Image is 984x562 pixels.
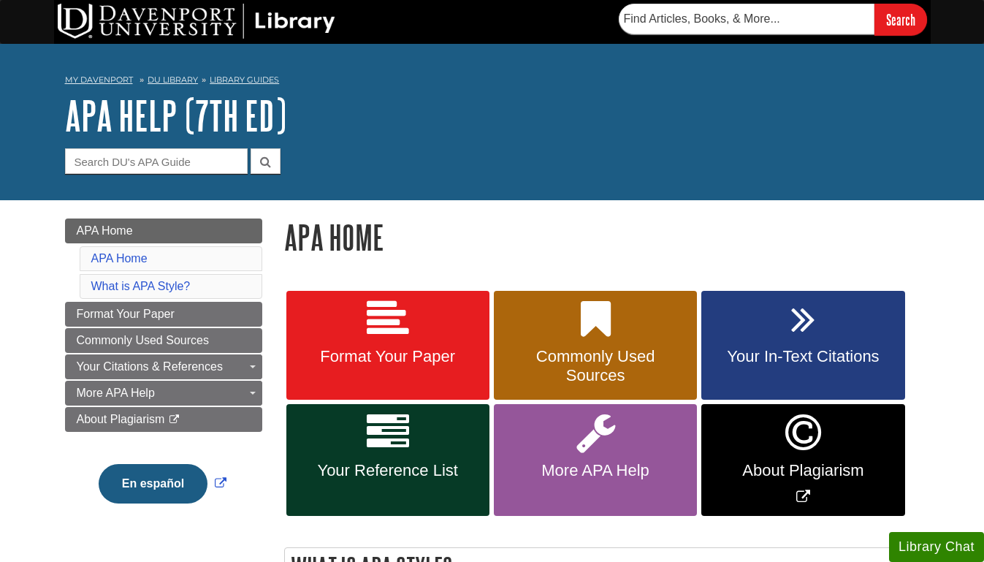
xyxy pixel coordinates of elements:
a: Link opens in new window [701,404,904,516]
a: Link opens in new window [95,477,230,490]
a: Commonly Used Sources [65,328,262,353]
span: Commonly Used Sources [505,347,686,385]
span: About Plagiarism [712,461,893,480]
input: Search DU's APA Guide [65,148,248,174]
form: Searches DU Library's articles, books, and more [619,4,927,35]
a: APA Home [91,252,148,265]
a: APA Home [65,219,262,243]
a: About Plagiarism [65,407,262,432]
span: Commonly Used Sources [77,334,209,346]
a: Format Your Paper [286,291,489,400]
a: Your Reference List [286,404,489,516]
span: More APA Help [77,387,155,399]
a: Your Citations & References [65,354,262,379]
a: What is APA Style? [91,280,191,292]
a: Library Guides [210,75,279,85]
nav: breadcrumb [65,70,920,94]
a: My Davenport [65,74,133,86]
button: Library Chat [889,532,984,562]
a: More APA Help [494,404,697,516]
button: En español [99,464,207,504]
a: More APA Help [65,381,262,406]
span: Your Reference List [297,461,478,480]
i: This link opens in a new window [168,415,180,425]
h1: APA Home [284,219,920,256]
span: Your In-Text Citations [712,347,893,366]
span: APA Home [77,224,133,237]
img: DU Library [58,4,335,39]
span: Format Your Paper [77,308,175,320]
span: About Plagiarism [77,413,165,425]
a: Commonly Used Sources [494,291,697,400]
span: Your Citations & References [77,360,223,373]
a: APA Help (7th Ed) [65,93,286,138]
a: DU Library [148,75,198,85]
div: Guide Page Menu [65,219,262,528]
a: Your In-Text Citations [701,291,904,400]
a: Format Your Paper [65,302,262,327]
span: More APA Help [505,461,686,480]
input: Search [874,4,927,35]
span: Format Your Paper [297,347,478,366]
input: Find Articles, Books, & More... [619,4,874,34]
